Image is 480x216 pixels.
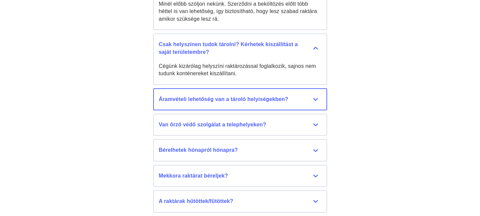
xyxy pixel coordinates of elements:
button: Csak helyszínen tudok tárolni? Kérhetek kiszállítást a saját területembre? Cégünk kizárólag helys... [153,33,327,85]
div: Bérelhetek hónapról hónapra? [159,146,321,154]
button: Áramvételi lehetőség van a tároló helyiségekben? [153,88,327,110]
div: Áramvételi lehetőség van a tároló helyiségekben? [159,96,321,103]
div: Csak helyszínen tudok tárolni? Kérhetek kiszállítást a saját területembre? [159,41,321,56]
div: Van őrző védő szolgálat a telephelyeken? [159,121,321,128]
div: Minél előbb szóljon nekünk. Szerződni a beköltözés előtt több héttel is van lehetőség, így biztos... [159,0,321,23]
button: Bérelhetek hónapról hónapra? [153,139,327,161]
div: Mekkora raktárat béreljek? [159,172,321,180]
div: Cégünk kizárólag helyszíni raktározással foglalkozik, sajnos nem tudunk konténereket kiszállítani. [159,63,321,78]
div: A raktárak hűtöttek/fűtöttek? [159,198,321,205]
button: Mekkora raktárat béreljek? [153,165,327,187]
button: A raktárak hűtöttek/fűtöttek? [153,190,327,212]
button: Van őrző védő szolgálat a telephelyeken? [153,114,327,136]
